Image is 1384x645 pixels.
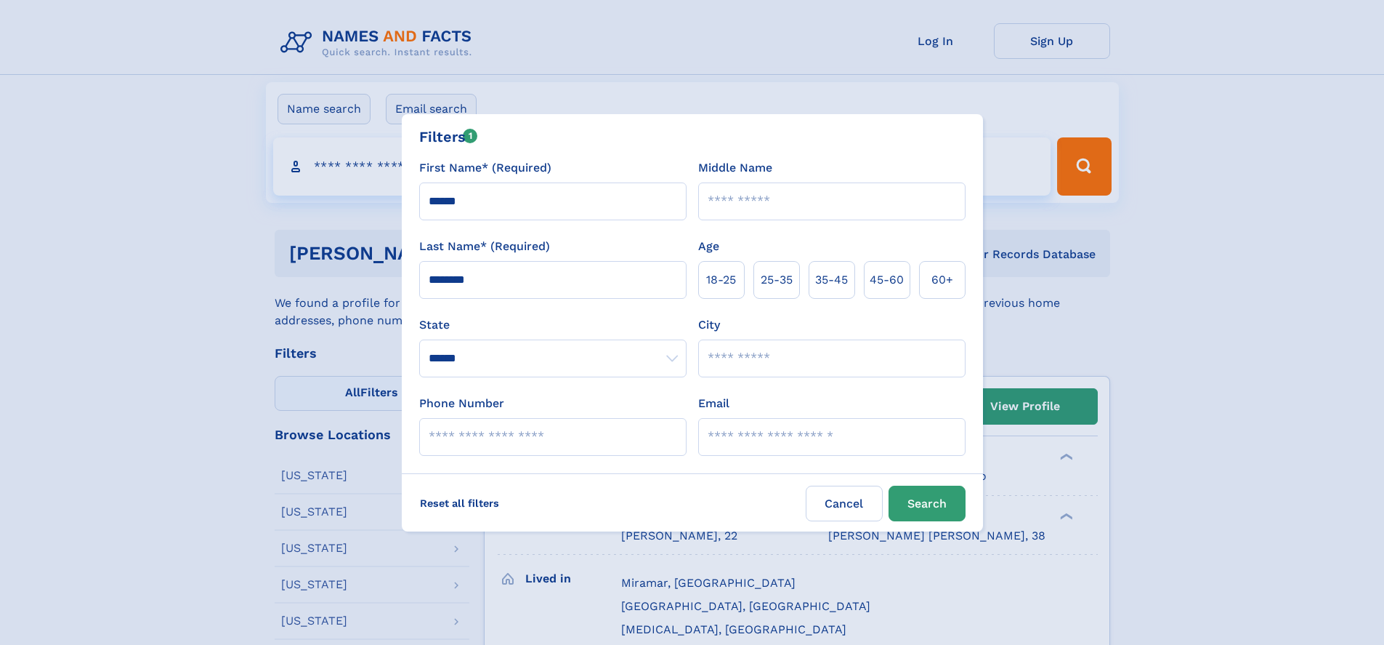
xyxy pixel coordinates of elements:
label: First Name* (Required) [419,159,551,177]
label: City [698,316,720,334]
label: Email [698,395,729,412]
span: 60+ [931,271,953,289]
span: 18‑25 [706,271,736,289]
span: 45‑60 [870,271,904,289]
label: Reset all filters [410,486,509,521]
label: Cancel [806,486,883,521]
span: 25‑35 [761,271,793,289]
label: Middle Name [698,159,772,177]
label: Age [698,238,719,255]
div: Filters [419,126,478,148]
label: Phone Number [419,395,504,412]
span: 35‑45 [815,271,848,289]
label: State [419,316,687,334]
button: Search [889,486,966,521]
label: Last Name* (Required) [419,238,550,255]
